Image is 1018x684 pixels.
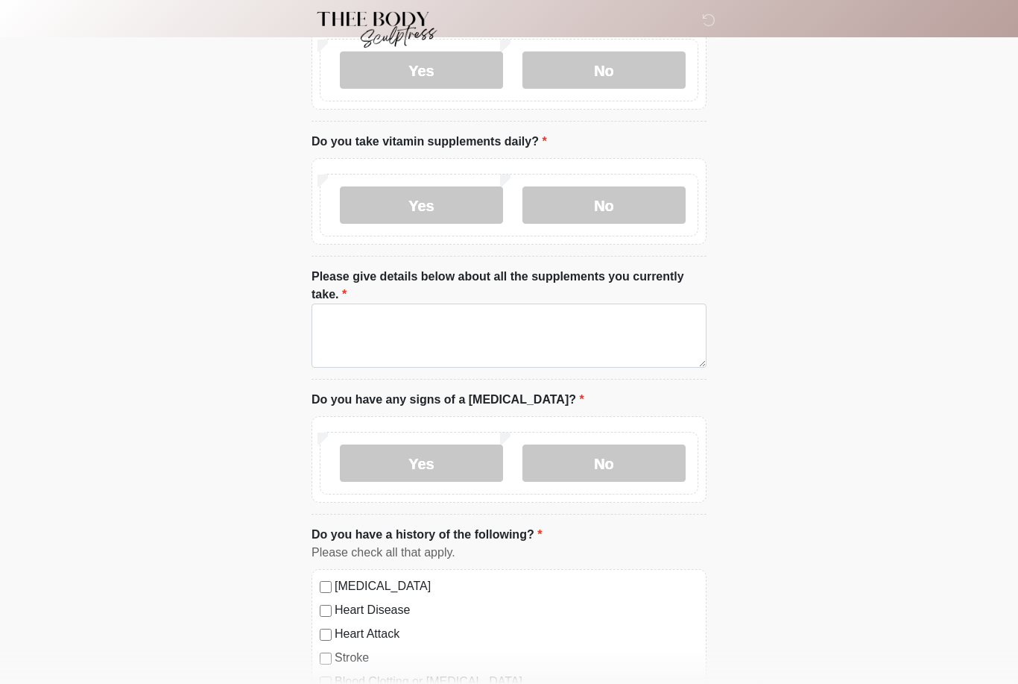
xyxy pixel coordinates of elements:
label: Heart Attack [335,625,698,643]
label: Yes [340,445,503,482]
label: Heart Disease [335,601,698,619]
label: Do you have any signs of a [MEDICAL_DATA]? [312,391,584,409]
label: Yes [340,186,503,224]
input: [MEDICAL_DATA] [320,581,332,593]
label: No [522,445,686,482]
label: Do you have a history of the following? [312,526,542,544]
input: Heart Attack [320,629,332,641]
input: Heart Disease [320,605,332,617]
label: [MEDICAL_DATA] [335,577,698,595]
label: Do you take vitamin supplements daily? [312,133,547,151]
label: Stroke [335,649,698,667]
label: No [522,51,686,89]
input: Stroke [320,653,332,665]
label: Yes [340,51,503,89]
label: Please give details below about all the supplements you currently take. [312,268,706,304]
label: No [522,186,686,224]
img: Thee Body Sculptress Logo [297,11,449,48]
div: Please check all that apply. [312,544,706,562]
